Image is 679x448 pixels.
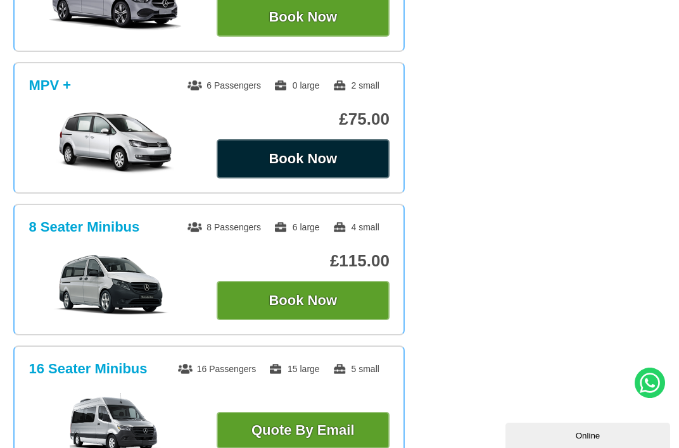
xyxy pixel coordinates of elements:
[333,80,379,90] span: 2 small
[217,139,390,178] button: Book Now
[178,364,256,374] span: 16 Passengers
[29,361,147,377] h3: 16 Seater Minibus
[187,222,261,232] span: 8 Passengers
[217,251,390,271] p: £115.00
[217,109,390,129] p: £75.00
[269,364,320,374] span: 15 large
[274,80,320,90] span: 0 large
[29,111,201,175] img: MPV +
[505,420,673,448] iframe: chat widget
[187,80,261,90] span: 6 Passengers
[274,222,320,232] span: 6 large
[333,222,379,232] span: 4 small
[29,77,71,94] h3: MPV +
[333,364,379,374] span: 5 small
[217,281,390,320] button: Book Now
[29,219,139,235] h3: 8 Seater Minibus
[29,253,201,316] img: 8 Seater Minibus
